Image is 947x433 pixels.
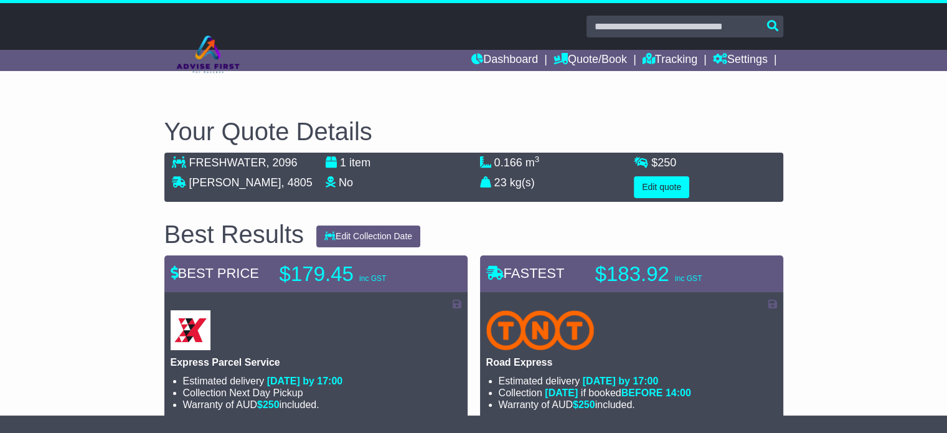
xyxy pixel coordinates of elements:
a: Dashboard [471,50,538,71]
img: TNT Domestic: Road Express [486,310,595,350]
li: Estimated delivery [183,375,461,387]
p: Road Express [486,356,777,368]
span: [DATE] [545,388,578,398]
li: Collection [499,387,777,399]
span: item [349,156,370,169]
p: $179.45 [280,262,435,287]
span: 14:00 [666,388,691,398]
button: Edit Collection Date [316,226,420,247]
span: $ [651,156,676,169]
li: Estimated delivery [499,375,777,387]
span: , 2096 [266,156,298,169]
span: 250 [263,399,280,410]
span: [DATE] by 17:00 [267,376,343,386]
a: Quote/Book [554,50,627,71]
p: $183.92 [595,262,751,287]
li: Warranty of AUD included. [499,399,777,411]
a: Settings [713,50,768,71]
span: 1 [340,156,346,169]
span: FRESHWATER [189,156,266,169]
span: 23 [494,176,507,189]
div: Best Results [158,221,311,248]
span: 250 [578,399,595,410]
span: if booked [545,388,690,398]
button: Edit quote [634,176,689,198]
span: [PERSON_NAME] [189,176,281,189]
p: Express Parcel Service [171,356,461,368]
span: BEST PRICE [171,265,259,281]
span: 0.166 [494,156,522,169]
span: , 4805 [281,176,313,189]
span: $ [257,399,280,410]
span: 250 [657,156,676,169]
li: Collection [183,387,461,399]
span: FASTEST [486,265,565,281]
sup: 3 [535,155,540,164]
span: m [525,156,540,169]
li: Warranty of AUD included. [183,399,461,411]
span: Next Day Pickup [229,388,303,398]
img: Border Express: Express Parcel Service [171,310,210,350]
span: inc GST [359,274,386,283]
a: Tracking [643,50,697,71]
span: inc GST [675,274,702,283]
span: BEFORE [621,388,663,398]
span: [DATE] by 17:00 [583,376,659,386]
span: No [339,176,353,189]
h2: Your Quote Details [164,118,783,145]
span: kg(s) [510,176,535,189]
span: $ [573,399,595,410]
